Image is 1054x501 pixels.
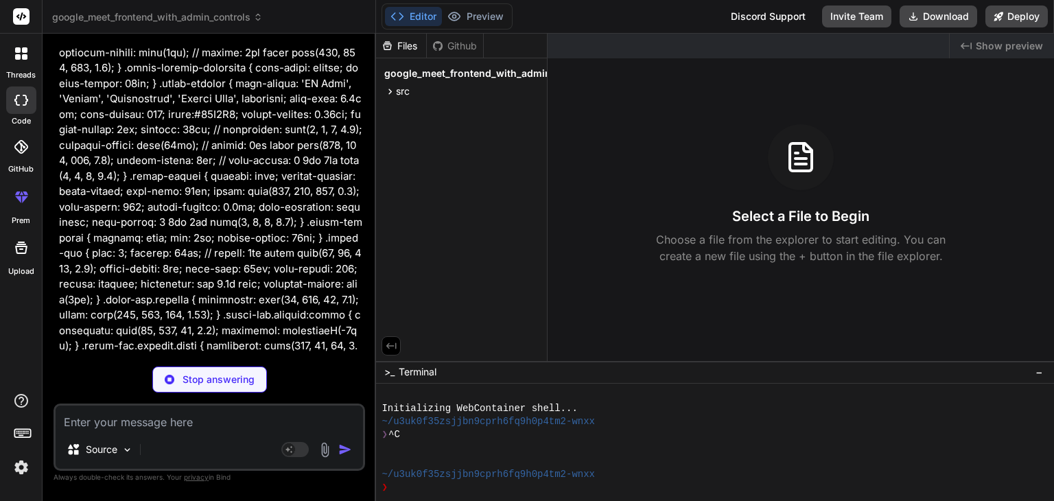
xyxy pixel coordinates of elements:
[442,7,509,26] button: Preview
[52,10,263,24] span: google_meet_frontend_with_admin_controls
[396,84,410,98] span: src
[183,373,255,386] p: Stop answering
[12,115,31,127] label: code
[385,7,442,26] button: Editor
[647,231,955,264] p: Choose a file from the explorer to start editing. You can create a new file using the + button in...
[900,5,977,27] button: Download
[382,481,388,494] span: ❯
[382,402,577,415] span: Initializing WebContainer shell...
[121,444,133,456] img: Pick Models
[8,163,34,175] label: GitHub
[86,443,117,456] p: Source
[376,39,426,53] div: Files
[12,215,30,226] label: prem
[184,473,209,481] span: privacy
[1033,361,1046,383] button: −
[985,5,1048,27] button: Deploy
[317,442,333,458] img: attachment
[388,428,400,441] span: ^C
[382,428,388,441] span: ❯
[382,468,595,481] span: ~/u3uk0f35zsjjbn9cprh6fq9h0p4tm2-wnxx
[54,471,365,484] p: Always double-check its answers. Your in Bind
[822,5,891,27] button: Invite Team
[1035,365,1043,379] span: −
[382,415,595,428] span: ~/u3uk0f35zsjjbn9cprh6fq9h0p4tm2-wnxx
[10,456,33,479] img: settings
[384,365,395,379] span: >_
[8,266,34,277] label: Upload
[976,39,1043,53] span: Show preview
[732,207,869,226] h3: Select a File to Begin
[6,69,36,81] label: threads
[399,365,436,379] span: Terminal
[338,443,352,456] img: icon
[384,67,596,80] span: google_meet_frontend_with_admin_controls
[723,5,814,27] div: Discord Support
[427,39,483,53] div: Github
